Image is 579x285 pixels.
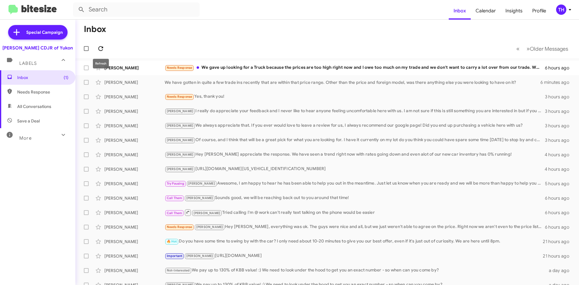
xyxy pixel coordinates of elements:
[104,94,165,100] div: [PERSON_NAME]
[165,267,545,274] div: We pay up to 130% of KBB value! :) We need to look under the hood to get you an exact number - so...
[545,108,574,114] div: 3 hours ago
[17,103,51,109] span: All Conversations
[26,29,63,35] span: Special Campaign
[545,268,574,274] div: a day ago
[556,5,566,15] div: TH
[93,59,109,68] div: Refresh
[104,152,165,158] div: [PERSON_NAME]
[104,123,165,129] div: [PERSON_NAME]
[543,239,574,245] div: 21 hours ago
[523,43,572,55] button: Next
[165,122,545,129] div: We always appreciate that. If you ever would love to leave a review for us, I always recommend ou...
[527,45,530,52] span: »
[194,211,220,215] span: [PERSON_NAME]
[545,137,574,143] div: 3 hours ago
[19,135,32,141] span: More
[540,79,574,85] div: 6 minutes ago
[167,153,194,157] span: [PERSON_NAME]
[543,253,574,259] div: 21 hours ago
[471,2,501,20] a: Calendar
[73,2,200,17] input: Search
[513,43,523,55] button: Previous
[167,239,177,243] span: 🔥 Hot
[104,268,165,274] div: [PERSON_NAME]
[545,224,574,230] div: 6 hours ago
[167,138,194,142] span: [PERSON_NAME]
[165,93,545,100] div: Yes, thank you!
[104,181,165,187] div: [PERSON_NAME]
[545,152,574,158] div: 4 hours ago
[165,195,545,201] div: Sounds good, we will be reaching back out to you around that time!
[104,108,165,114] div: [PERSON_NAME]
[165,137,545,144] div: Of course, and I think that will be a great pick for what you are looking for. I have it currentl...
[167,167,194,171] span: [PERSON_NAME]
[167,254,182,258] span: Important
[17,74,68,81] span: Inbox
[104,166,165,172] div: [PERSON_NAME]
[513,43,572,55] nav: Page navigation example
[165,108,545,115] div: I really do appreciate your feedback and I never like to hear anyone feeling uncomfortable here w...
[167,211,182,215] span: Call Them
[545,181,574,187] div: 5 hours ago
[104,137,165,143] div: [PERSON_NAME]
[165,151,545,158] div: Hey [PERSON_NAME] appreciate the response. We have seen a trend right now with rates going down a...
[196,225,223,229] span: [PERSON_NAME]
[167,124,194,128] span: [PERSON_NAME]
[17,118,40,124] span: Save a Deal
[19,61,37,66] span: Labels
[167,268,190,272] span: Not-Interested
[165,180,545,187] div: Awesome, I am happy to hear he has been able to help you out in the meantime. Just let us know wh...
[530,46,568,52] span: Older Messages
[501,2,527,20] a: Insights
[104,253,165,259] div: [PERSON_NAME]
[165,223,545,230] div: Hey [PERSON_NAME], everything was ok. The guys were nice and all, but we just weren't able to agr...
[167,109,194,113] span: [PERSON_NAME]
[165,79,540,85] div: We have gotten in quite a few trade ins recently that are within that price range. Other than the...
[104,195,165,201] div: [PERSON_NAME]
[165,252,543,259] div: [URL][DOMAIN_NAME]
[167,225,192,229] span: Needs Response
[186,254,213,258] span: [PERSON_NAME]
[551,5,572,15] button: TH
[186,196,213,200] span: [PERSON_NAME]
[165,209,545,216] div: Tried calling I'm @ work can't really text talking on the phone would be easier
[104,239,165,245] div: [PERSON_NAME]
[104,65,165,71] div: [PERSON_NAME]
[2,45,73,51] div: [PERSON_NAME] CDJR of Yukon
[64,74,68,81] span: (1)
[545,210,574,216] div: 6 hours ago
[545,94,574,100] div: 3 hours ago
[545,65,574,71] div: 6 hours ago
[17,89,68,95] span: Needs Response
[84,24,106,34] h1: Inbox
[167,182,184,185] span: Try Pausing
[167,66,192,70] span: Needs Response
[167,196,182,200] span: Call Them
[545,123,574,129] div: 3 hours ago
[165,166,545,173] div: [URL][DOMAIN_NAME][US_VEHICLE_IDENTIFICATION_NUMBER]
[545,195,574,201] div: 6 hours ago
[104,79,165,85] div: [PERSON_NAME]
[104,210,165,216] div: [PERSON_NAME]
[165,238,543,245] div: Do you have some time to swing by with the car? I only need about 10-20 minutes to give you our b...
[188,182,215,185] span: [PERSON_NAME]
[545,166,574,172] div: 4 hours ago
[8,25,68,40] a: Special Campaign
[527,2,551,20] a: Profile
[165,64,545,71] div: We gave up looking for a Truck because the prices are too high right now and I owe too much on my...
[104,224,165,230] div: [PERSON_NAME]
[516,45,520,52] span: «
[167,95,192,99] span: Needs Response
[449,2,471,20] a: Inbox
